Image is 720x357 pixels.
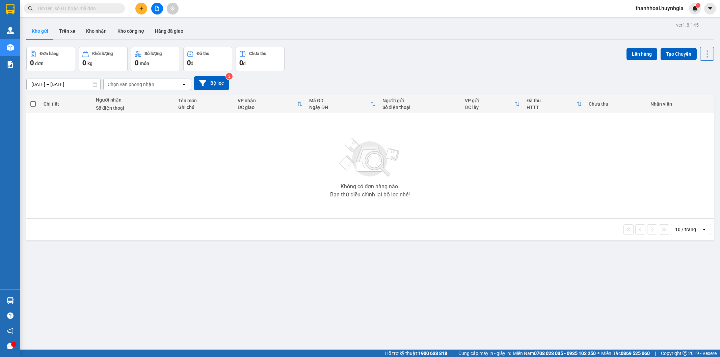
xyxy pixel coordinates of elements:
[630,4,689,12] span: thanhhoai.huynhgia
[330,192,410,197] div: Bạn thử điều chỉnh lại bộ lọc nhé!
[534,351,596,356] strong: 0708 023 035 - 0935 103 250
[96,97,171,103] div: Người nhận
[6,4,15,15] img: logo-vxr
[155,6,159,11] span: file-add
[26,23,54,39] button: Kho gửi
[108,81,154,88] div: Chọn văn phòng nhận
[696,3,700,8] sup: 1
[513,350,596,357] span: Miền Nam
[194,76,229,90] button: Bộ lọc
[589,101,644,107] div: Chưa thu
[452,350,453,357] span: |
[461,95,523,113] th: Toggle SortBy
[191,61,193,66] span: đ
[7,297,14,304] img: warehouse-icon
[144,51,162,56] div: Số lượng
[54,23,81,39] button: Trên xe
[150,23,189,39] button: Hàng đã giao
[7,44,14,51] img: warehouse-icon
[28,6,33,11] span: search
[341,184,399,189] div: Không có đơn hàng nào.
[382,98,458,103] div: Người gửi
[382,105,458,110] div: Số điện thoại
[697,3,699,8] span: 1
[7,312,14,319] span: question-circle
[7,343,14,349] span: message
[87,61,92,66] span: kg
[170,6,175,11] span: aim
[37,5,117,12] input: Tìm tên, số ĐT hoặc mã đơn
[7,27,14,34] img: warehouse-icon
[92,51,113,56] div: Khối lượng
[96,105,171,111] div: Số điện thoại
[692,5,698,11] img: icon-new-feature
[309,98,370,103] div: Mã GD
[243,61,246,66] span: đ
[226,73,233,80] sup: 2
[140,61,149,66] span: món
[82,59,86,67] span: 0
[661,48,697,60] button: Tạo Chuyến
[336,134,404,181] img: svg+xml;base64,PHN2ZyBjbGFzcz0ibGlzdC1wbHVnX19zdmciIHhtbG5zPSJodHRwOi8vd3d3LnczLm9yZy8yMDAwL3N2Zy...
[135,59,138,67] span: 0
[26,47,75,71] button: Đơn hàng0đơn
[35,61,44,66] span: đơn
[238,105,297,110] div: ĐC giao
[676,21,699,29] div: ver 1.8.145
[81,23,112,39] button: Kho nhận
[236,47,285,71] button: Chưa thu0đ
[131,47,180,71] button: Số lượng0món
[239,59,243,67] span: 0
[465,98,514,103] div: VP gửi
[234,95,306,113] th: Toggle SortBy
[621,351,650,356] strong: 0369 525 060
[704,3,716,15] button: caret-down
[40,51,58,56] div: Đơn hàng
[527,98,577,103] div: Đã thu
[139,6,144,11] span: plus
[675,226,696,233] div: 10 / trang
[238,98,297,103] div: VP nhận
[306,95,379,113] th: Toggle SortBy
[151,3,163,15] button: file-add
[181,82,187,87] svg: open
[701,227,707,232] svg: open
[178,98,231,103] div: Tên món
[683,351,687,356] span: copyright
[30,59,34,67] span: 0
[178,105,231,110] div: Ghi chú
[527,105,577,110] div: HTTT
[385,350,447,357] span: Hỗ trợ kỹ thuật:
[7,328,14,334] span: notification
[44,101,89,107] div: Chi tiết
[112,23,150,39] button: Kho công nợ
[27,79,100,90] input: Select a date range.
[458,350,511,357] span: Cung cấp máy in - giấy in:
[626,48,657,60] button: Lên hàng
[650,101,711,107] div: Nhân viên
[79,47,128,71] button: Khối lượng0kg
[418,351,447,356] strong: 1900 633 818
[597,352,599,355] span: ⚪️
[135,3,147,15] button: plus
[707,5,713,11] span: caret-down
[465,105,514,110] div: ĐC lấy
[183,47,232,71] button: Đã thu0đ
[655,350,656,357] span: |
[187,59,191,67] span: 0
[7,61,14,68] img: solution-icon
[249,51,266,56] div: Chưa thu
[309,105,370,110] div: Ngày ĐH
[197,51,209,56] div: Đã thu
[601,350,650,357] span: Miền Bắc
[167,3,179,15] button: aim
[523,95,585,113] th: Toggle SortBy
